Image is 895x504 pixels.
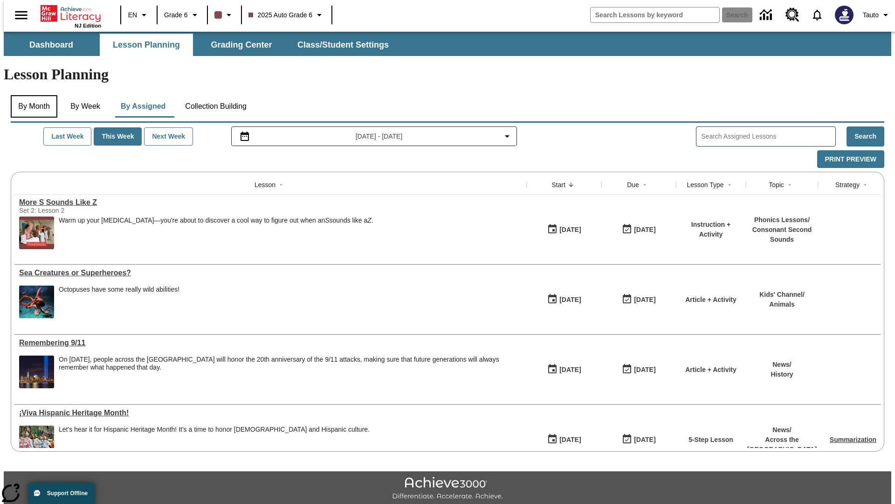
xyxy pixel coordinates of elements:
p: Across the [GEOGRAPHIC_DATA] [747,435,817,455]
button: Dashboard [5,34,98,56]
button: 09/24/25: Last day the lesson can be accessed [619,221,659,238]
p: News / [771,360,793,370]
button: 09/21/25: Last day the lesson can be accessed [619,431,659,448]
p: Article + Activity [685,365,737,375]
button: Select the date range menu item [235,131,513,142]
img: New York City Tribute in Light from Liberty State Park, New Jersey [19,356,54,388]
div: Due [627,180,639,189]
div: On September 11, 2021, people across the United States will honor the 20th anniversary of the 9/1... [59,356,522,388]
a: Data Center [754,2,780,28]
div: [DATE] [559,294,581,306]
button: Search [847,126,884,147]
div: More S Sounds Like Z [19,198,522,207]
a: Remembering 9/11, Lessons [19,339,522,347]
button: This Week [94,127,142,146]
img: women in a lab smell the armpits of five men [19,217,54,249]
button: 09/15/25: First time the lesson was available [544,431,584,448]
div: [DATE] [559,364,581,376]
input: Search Assigned Lessons [701,130,835,143]
button: By Week [62,95,109,118]
button: Last Week [43,127,91,146]
button: Class color is dark brown. Change class color [211,7,238,23]
span: [DATE] - [DATE] [356,132,403,141]
em: Z [367,217,372,224]
a: Home [41,4,101,23]
span: Grading Center [211,40,272,50]
p: Animals [759,300,805,309]
div: SubNavbar [4,34,397,56]
div: Start [551,180,565,189]
img: An octopus swimming with fish in the background [19,286,54,318]
span: 2025 Auto Grade 6 [248,10,313,20]
button: By Assigned [113,95,173,118]
button: Class/Student Settings [290,34,396,56]
div: [DATE] [634,224,655,236]
img: A photograph of Hispanic women participating in a parade celebrating Hispanic culture. The women ... [19,426,54,458]
div: [DATE] [634,364,655,376]
div: Let's hear it for Hispanic Heritage Month! It's a time to honor Hispanic Americans and Hispanic c... [59,426,370,458]
button: Sort [784,179,795,190]
span: NJ Edition [75,23,101,28]
a: ¡Viva Hispanic Heritage Month! , Lessons [19,409,522,417]
button: Sort [724,179,735,190]
div: Strategy [835,180,860,189]
p: History [771,370,793,379]
a: Notifications [805,3,829,27]
p: Instruction + Activity [681,220,741,239]
span: Lesson Planning [113,40,180,50]
button: Grade: Grade 6, Select a grade [160,7,204,23]
div: Lesson Type [687,180,723,189]
button: 09/24/25: First time the lesson was available [544,291,584,308]
div: On [DATE], people across the [GEOGRAPHIC_DATA] will honor the 20th anniversary of the 9/11 attack... [59,356,522,371]
span: Grade 6 [164,10,188,20]
div: Set 2: Lesson 2 [19,207,159,214]
div: Topic [769,180,784,189]
button: 09/23/25: Last day the lesson can be accessed [619,361,659,378]
button: 09/24/25: Last day the lesson can be accessed [619,291,659,308]
div: Warm up your vocal cords—you're about to discover a cool way to figure out when an S sounds like ... [59,217,373,249]
a: More S Sounds Like Z, Lessons [19,198,522,207]
span: EN [128,10,137,20]
div: ¡Viva Hispanic Heritage Month! [19,409,522,417]
button: Sort [565,179,577,190]
button: Sort [860,179,871,190]
em: S [325,217,329,224]
button: Grading Center [195,34,288,56]
div: Remembering 9/11 [19,339,522,347]
img: Avatar [835,6,854,24]
p: News / [747,425,817,435]
div: Sea Creatures or Superheroes? [19,269,522,277]
div: Octopuses have some really wild abilities! [59,286,179,294]
p: 5-Step Lesson [688,435,733,445]
button: Lesson Planning [100,34,193,56]
button: By Month [11,95,57,118]
input: search field [591,7,719,22]
button: Sort [275,179,287,190]
span: Tauto [863,10,879,20]
span: Dashboard [29,40,73,50]
div: Home [41,3,101,28]
img: Achieve3000 Differentiate Accelerate Achieve [392,477,503,501]
p: Consonant Second Sounds [750,225,813,245]
button: Select a new avatar [829,3,859,27]
div: [DATE] [634,434,655,446]
div: Lesson [255,180,275,189]
button: Collection Building [178,95,254,118]
button: 09/24/25: First time the lesson was available [544,221,584,238]
div: SubNavbar [4,32,891,56]
button: Open side menu [7,1,35,29]
span: Class/Student Settings [297,40,389,50]
button: 09/23/25: First time the lesson was available [544,361,584,378]
button: Print Preview [817,150,884,168]
button: Profile/Settings [859,7,895,23]
button: Next Week [144,127,193,146]
a: Summarization [830,436,876,443]
button: Support Offline [28,483,95,504]
a: Sea Creatures or Superheroes?, Lessons [19,269,522,277]
div: Octopuses have some really wild abilities! [59,286,179,318]
p: Kids' Channel / [759,290,805,300]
